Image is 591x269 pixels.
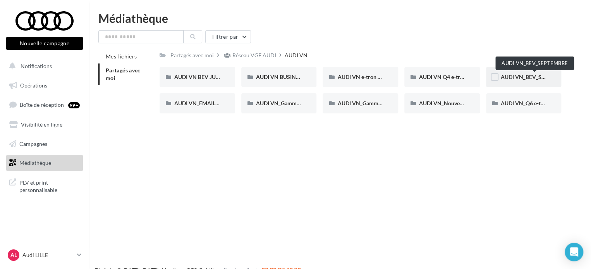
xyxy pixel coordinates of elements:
a: Visibilité en ligne [5,117,84,133]
span: AUDI VN BEV JUIN [174,74,222,80]
span: AUDI VN BUSINESS JUIN VN JPO [256,74,339,80]
button: Notifications [5,58,81,74]
span: Notifications [21,63,52,69]
span: Visibilité en ligne [21,121,62,128]
button: Filtrer par [205,30,251,43]
span: Médiathèque [19,159,51,166]
div: AUDI VN_BEV_SEPTEMBRE [495,57,574,70]
span: AUDI VN Q4 e-tron sans offre [419,74,491,80]
span: Boîte de réception [20,101,64,108]
span: AUDI VN_Nouvelle A6 e-tron [419,100,490,106]
a: Opérations [5,77,84,94]
div: Réseau VGF AUDI [232,51,276,59]
span: Opérations [20,82,47,89]
a: Médiathèque [5,155,84,171]
span: AL [10,251,17,259]
p: Audi LILLE [22,251,74,259]
div: AUDI VN [285,51,308,59]
div: Open Intercom Messenger [565,243,583,261]
span: Mes fichiers [106,53,137,60]
a: Campagnes [5,136,84,152]
span: AUDI VN e-tron GT [337,74,384,80]
a: AL Audi LILLE [6,248,83,262]
div: Médiathèque [98,12,582,24]
span: Partagés avec moi [106,67,141,81]
span: AUDI VN_Gamme Q8 e-tron [337,100,405,106]
div: 99+ [68,102,80,108]
a: Boîte de réception99+ [5,96,84,113]
span: AUDI VN_Q6 e-tron [501,100,549,106]
button: Nouvelle campagne [6,37,83,50]
div: Partagés avec moi [170,51,214,59]
span: PLV et print personnalisable [19,177,80,194]
span: AUDI VN_Gamme 100% électrique [256,100,340,106]
a: PLV et print personnalisable [5,174,84,197]
span: AUDI VN_EMAILS COMMANDES [174,100,256,106]
span: Campagnes [19,140,47,147]
span: AUDI VN_BEV_SEPTEMBRE [501,74,569,80]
